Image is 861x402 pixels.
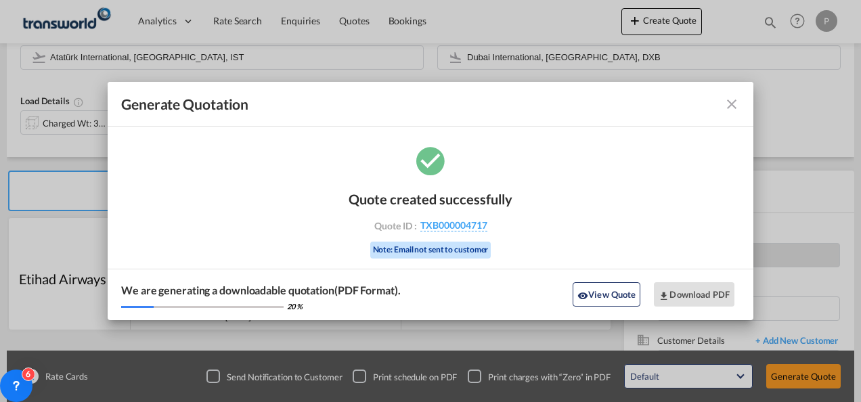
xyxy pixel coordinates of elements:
[121,95,248,113] span: Generate Quotation
[724,96,740,112] md-icon: icon-close fg-AAA8AD cursor m-0
[654,282,734,307] button: Download PDF
[352,219,509,231] div: Quote ID :
[349,191,512,207] div: Quote created successfully
[577,290,588,301] md-icon: icon-eye
[420,219,487,231] span: TXB000004717
[414,143,447,177] md-icon: icon-checkbox-marked-circle
[287,301,303,311] div: 20 %
[121,283,401,298] div: We are generating a downloadable quotation(PDF Format).
[573,282,640,307] button: icon-eyeView Quote
[659,290,669,301] md-icon: icon-download
[108,82,753,320] md-dialog: Generate Quotation Quote ...
[370,242,491,259] div: Note: Email not sent to customer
